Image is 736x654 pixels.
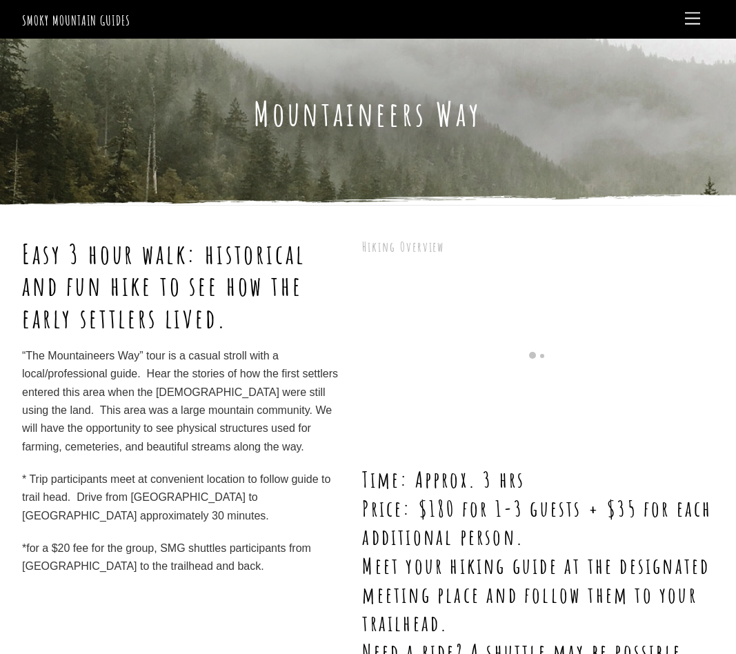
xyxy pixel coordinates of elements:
[22,470,340,525] p: * Trip participants meet at convenient location to follow guide to trail head. Drive from [GEOGRA...
[22,347,340,456] p: “The Mountaineers Way” tour is a casual stroll with a local/professional guide. Hear the stories ...
[22,539,340,576] p: *for a $20 fee for the group, SMG shuttles participants from [GEOGRAPHIC_DATA] to the trailhead a...
[679,6,706,32] a: Menu
[22,94,714,134] h1: Mountaineers Way
[362,238,714,257] h3: Hiking Overview
[22,237,306,334] strong: Easy 3 hour walk: historical and fun hike to see how the early settlers lived.
[22,12,130,29] a: Smoky Mountain Guides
